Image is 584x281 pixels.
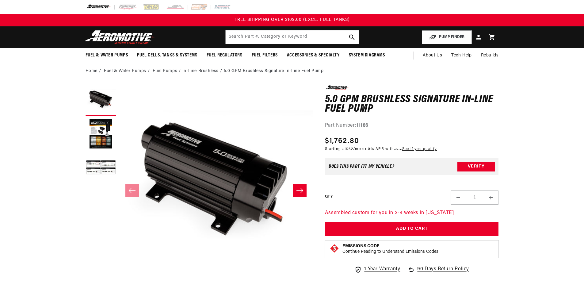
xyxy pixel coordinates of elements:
a: Fuel Pumps [153,68,177,75]
summary: Fuel & Water Pumps [81,48,133,63]
strong: 11186 [357,123,368,128]
button: Load image 3 in gallery view [86,153,116,183]
span: Fuel Cells, Tanks & Systems [137,52,197,59]
button: Slide left [125,184,139,197]
span: Affirm [394,147,401,150]
a: Home [86,68,97,75]
summary: Tech Help [447,48,476,63]
img: Emissions code [330,244,339,253]
span: Fuel Regulators [207,52,242,59]
summary: System Diagrams [344,48,390,63]
input: Search by Part Number, Category or Keyword [226,30,359,44]
summary: Fuel Filters [247,48,282,63]
span: Tech Help [451,52,471,59]
summary: Accessories & Specialty [282,48,344,63]
button: Add to Cart [325,222,499,236]
span: 90 Days Return Policy [417,265,469,279]
span: About Us [423,53,442,58]
button: search button [345,30,359,44]
li: 5.0 GPM Brushless Signature In-Line Fuel Pump [224,68,324,75]
a: 90 Days Return Policy [407,265,469,279]
button: Load image 1 in gallery view [86,85,116,116]
summary: Fuel Regulators [202,48,247,63]
span: Fuel Filters [252,52,278,59]
button: Emissions CodeContinue Reading to Understand Emissions Codes [342,244,438,255]
span: Rebuilds [481,52,499,59]
summary: Rebuilds [476,48,503,63]
span: System Diagrams [349,52,385,59]
span: $1,762.80 [325,136,359,147]
a: See if you qualify - Learn more about Affirm Financing (opens in modal) [402,147,437,151]
span: Fuel & Water Pumps [86,52,128,59]
button: PUMP FINDER [422,30,472,44]
span: FREE SHIPPING OVER $109.00 (EXCL. FUEL TANKS) [235,17,350,22]
span: Accessories & Specialty [287,52,340,59]
a: About Us [418,48,447,63]
nav: breadcrumbs [86,68,499,75]
p: Starting at /mo or 0% APR with . [325,147,437,152]
img: Aeromotive [83,30,160,44]
p: Assembled custom for you in 3-4 weeks in [US_STATE] [325,209,499,217]
a: Fuel & Water Pumps [104,68,146,75]
button: Verify [457,162,495,171]
button: Slide right [293,184,307,197]
h1: 5.0 GPM Brushless Signature In-Line Fuel Pump [325,95,499,114]
strong: Emissions Code [342,244,380,248]
p: Continue Reading to Understand Emissions Codes [342,249,438,255]
button: Load image 2 in gallery view [86,119,116,150]
span: 1 Year Warranty [364,265,400,273]
a: 1 Year Warranty [354,265,400,273]
summary: Fuel Cells, Tanks & Systems [132,48,202,63]
span: $62 [346,147,353,151]
label: QTY [325,194,333,199]
div: Does This part fit My vehicle? [329,164,395,169]
li: In-Line Brushless [182,68,224,75]
div: Part Number: [325,122,499,130]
